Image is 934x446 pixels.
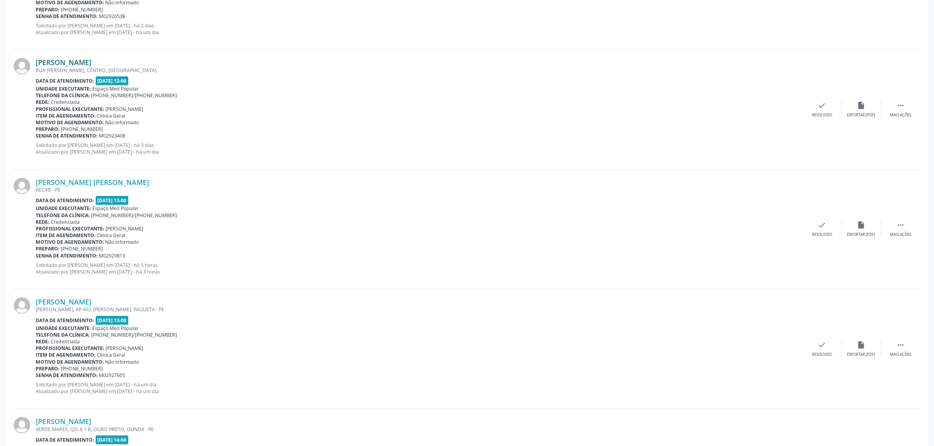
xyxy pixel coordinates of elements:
span: [PHONE_NUMBER]/[PHONE_NUMBER] [91,92,177,99]
div: Resolvido [812,112,832,118]
b: Item de agendamento: [36,232,96,239]
i: check [818,341,827,349]
span: Clinica Geral [97,232,126,239]
b: Item de agendamento: [36,352,96,358]
i:  [896,221,905,229]
div: Mais ações [890,232,911,238]
i: check [818,101,827,110]
b: Senha de atendimento: [36,132,98,139]
div: Resolvido [812,352,832,357]
div: Mais ações [890,352,911,357]
span: [DATE] 14:00 [96,435,129,444]
i: insert_drive_file [857,341,866,349]
b: Telefone da clínica: [36,332,90,338]
b: Item de agendamento: [36,112,96,119]
b: Preparo: [36,365,60,372]
p: Solicitado por [PERSON_NAME] em [DATE] - há 2 dias Atualizado por [PERSON_NAME] em [DATE] - há um... [36,22,803,36]
b: Data de atendimento: [36,78,94,84]
a: [PERSON_NAME] [36,58,91,67]
a: [PERSON_NAME] [36,297,91,306]
span: Credenciada [51,219,80,225]
b: Senha de atendimento: [36,372,98,379]
b: Data de atendimento: [36,197,94,204]
span: [PERSON_NAME] [106,106,144,112]
b: Senha de atendimento: [36,252,98,259]
span: [PHONE_NUMBER] [61,126,103,132]
b: Profissional executante: [36,225,104,232]
b: Unidade executante: [36,85,91,92]
b: Telefone da clínica: [36,212,90,219]
span: M02926538 [99,13,126,20]
b: Data de atendimento: [36,317,94,324]
a: [PERSON_NAME] [36,417,91,426]
span: [PHONE_NUMBER] [61,6,103,13]
span: [PHONE_NUMBER]/[PHONE_NUMBER] [91,212,177,219]
span: Clinica Geral [97,352,126,358]
span: M02929813 [99,252,126,259]
span: [PERSON_NAME] [106,225,144,232]
b: Unidade executante: [36,205,91,212]
b: Rede: [36,219,49,225]
span: [DATE] 13:00 [96,76,129,85]
p: Solicitado por [PERSON_NAME] em [DATE] - há 3 dias Atualizado por [PERSON_NAME] em [DATE] - há um... [36,142,803,155]
span: Credenciada [51,99,80,105]
b: Profissional executante: [36,345,104,352]
div: [PERSON_NAME], AP 402, [PERSON_NAME], PAULISTA - PE [36,306,803,313]
i: check [818,221,827,229]
b: Unidade executante: [36,325,91,332]
b: Senha de atendimento: [36,13,98,20]
b: Rede: [36,338,49,345]
p: Solicitado por [PERSON_NAME] em [DATE] - há um dia Atualizado por [PERSON_NAME] em [DATE] - há um... [36,381,803,395]
span: [PHONE_NUMBER]/[PHONE_NUMBER] [91,332,177,338]
div: VERDE MARES, QD. E 1 B, OURO PRETO, OLINDA - PE [36,426,803,433]
span: [PERSON_NAME] [106,345,144,352]
p: Solicitado por [PERSON_NAME] em [DATE] - há 5 horas Atualizado por [PERSON_NAME] em [DATE] - há 3... [36,262,803,275]
b: Data de atendimento: [36,437,94,443]
span: M02927605 [99,372,126,379]
span: Espaço Med Popular [93,325,139,332]
b: Motivo de agendamento: [36,119,104,126]
span: Credenciada [51,338,80,345]
b: Preparo: [36,245,60,252]
a: [PERSON_NAME] [PERSON_NAME] [36,178,149,187]
img: img [14,178,30,194]
span: Não informado [106,239,139,245]
i: insert_drive_file [857,221,866,229]
span: Espaço Med Popular [93,205,139,212]
div: Exportar (PDF) [847,112,876,118]
span: [PHONE_NUMBER] [61,365,103,372]
b: Telefone da clínica: [36,92,90,99]
b: Preparo: [36,126,60,132]
span: [DATE] 13:00 [96,316,129,325]
b: Profissional executante: [36,106,104,112]
img: img [14,297,30,314]
span: Não informado [106,119,139,126]
span: Clinica Geral [97,112,126,119]
b: Motivo de agendamento: [36,239,104,245]
img: img [14,417,30,433]
div: Mais ações [890,112,911,118]
b: Preparo: [36,6,60,13]
b: Motivo de agendamento: [36,359,104,365]
div: Exportar (PDF) [847,352,876,357]
i:  [896,341,905,349]
span: [DATE] 13:00 [96,196,129,205]
span: [PHONE_NUMBER] [61,245,103,252]
i:  [896,101,905,110]
div: RECIFE - PE [36,187,803,193]
span: Espaço Med Popular [93,85,139,92]
div: Resolvido [812,232,832,238]
div: Exportar (PDF) [847,232,876,238]
span: M02923408 [99,132,126,139]
img: img [14,58,30,74]
i: insert_drive_file [857,101,866,110]
b: Rede: [36,99,49,105]
div: RUA [PERSON_NAME], CENTRO, [GEOGRAPHIC_DATA] [36,67,803,74]
span: Não informado [106,359,139,365]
